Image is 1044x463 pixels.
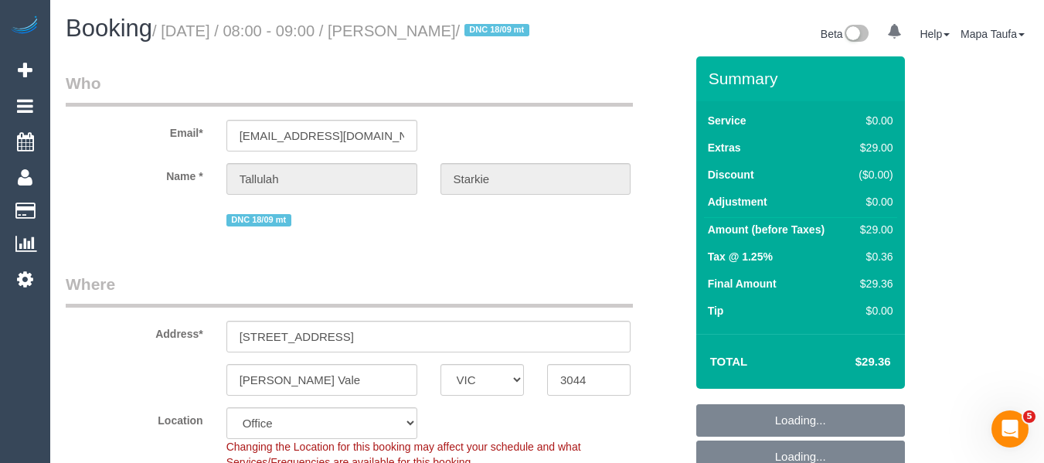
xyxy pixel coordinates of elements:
h4: $29.36 [808,356,890,369]
img: Automaid Logo [9,15,40,37]
div: $0.00 [852,303,893,318]
span: DNC 18/09 mt [464,24,529,36]
label: Name * [54,163,215,184]
input: Email* [226,120,417,151]
label: Email* [54,120,215,141]
a: Mapa Taufa [961,28,1025,40]
label: Tax @ 1.25% [708,249,773,264]
span: DNC 18/09 mt [226,214,291,226]
label: Location [54,407,215,428]
div: $0.36 [852,249,893,264]
input: Last Name* [440,163,631,195]
strong: Total [710,355,748,368]
div: ($0.00) [852,167,893,182]
legend: Who [66,72,633,107]
label: Final Amount [708,276,777,291]
label: Tip [708,303,724,318]
span: / [456,22,534,39]
a: Help [920,28,950,40]
h3: Summary [709,70,897,87]
small: / [DATE] / 08:00 - 09:00 / [PERSON_NAME] [152,22,534,39]
label: Service [708,113,746,128]
legend: Where [66,273,633,308]
div: $29.00 [852,222,893,237]
iframe: Intercom live chat [991,410,1029,448]
img: New interface [843,25,869,45]
div: $0.00 [852,194,893,209]
span: Booking [66,15,152,42]
div: $29.00 [852,140,893,155]
input: Suburb* [226,364,417,396]
label: Address* [54,321,215,342]
label: Discount [708,167,754,182]
div: $0.00 [852,113,893,128]
a: Beta [821,28,869,40]
label: Extras [708,140,741,155]
label: Adjustment [708,194,767,209]
input: Post Code* [547,364,631,396]
span: 5 [1023,410,1035,423]
input: First Name* [226,163,417,195]
div: $29.36 [852,276,893,291]
label: Amount (before Taxes) [708,222,825,237]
